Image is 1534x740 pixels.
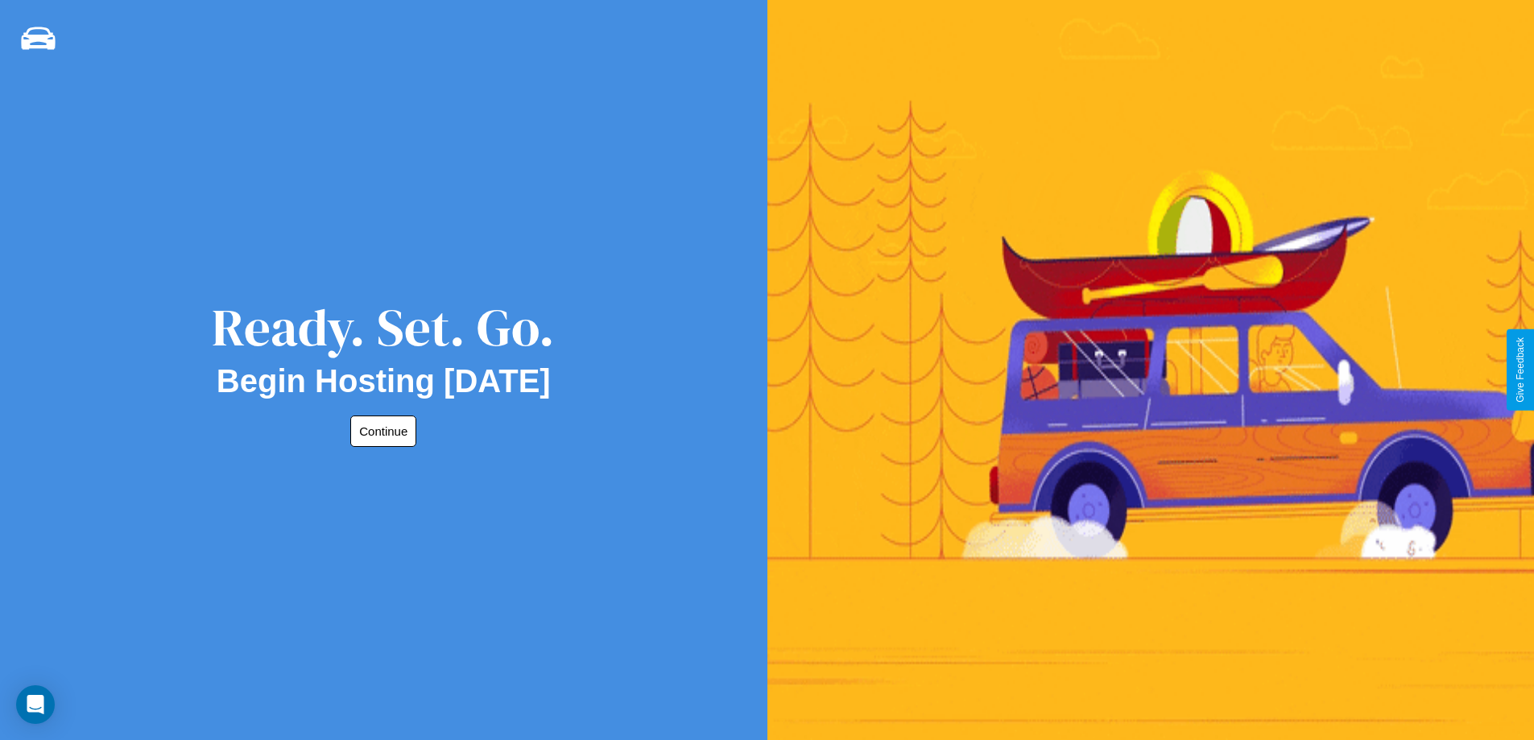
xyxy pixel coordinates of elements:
div: Open Intercom Messenger [16,685,55,724]
div: Ready. Set. Go. [212,291,555,363]
button: Continue [350,415,416,447]
h2: Begin Hosting [DATE] [217,363,551,399]
div: Give Feedback [1515,337,1526,403]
